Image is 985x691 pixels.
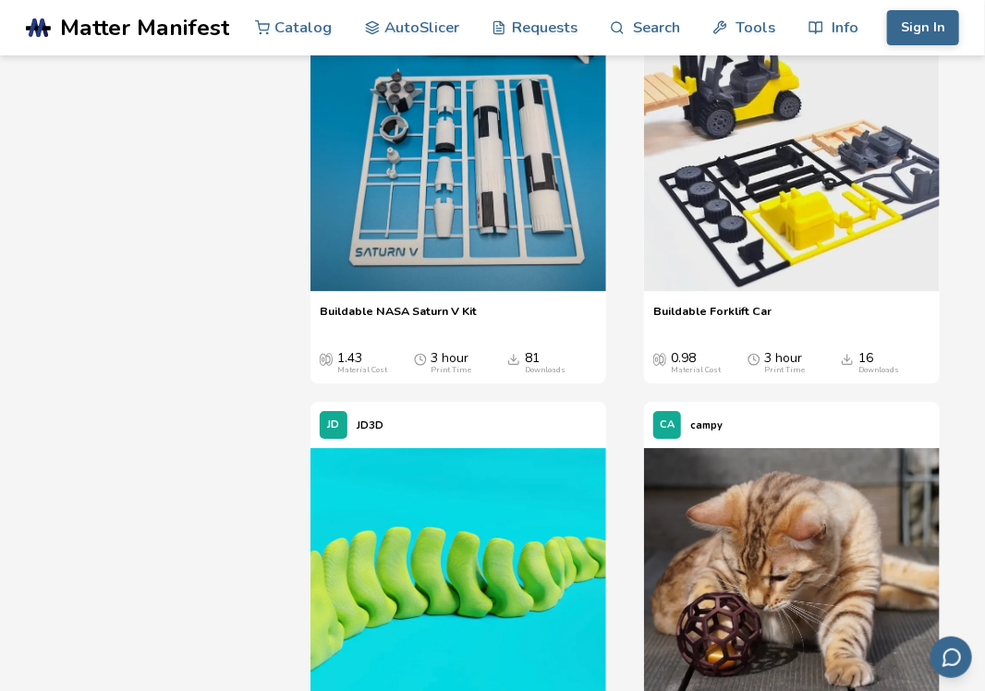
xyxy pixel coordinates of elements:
[432,366,472,375] div: Print Time
[841,351,854,366] span: Downloads
[357,416,383,435] p: JD3D
[671,351,721,375] div: 0.98
[432,351,472,375] div: 3 hour
[60,15,229,41] span: Matter Manifest
[653,351,666,366] span: Average Cost
[858,366,899,375] div: Downloads
[765,351,806,375] div: 3 hour
[887,10,959,45] button: Sign In
[328,419,340,431] span: JD
[930,636,972,678] button: Send feedback via email
[525,366,565,375] div: Downloads
[507,351,520,366] span: Downloads
[320,351,333,366] span: Average Cost
[320,304,477,332] a: Buildable NASA Saturn V Kit
[765,366,806,375] div: Print Time
[653,304,772,332] a: Buildable Forklift Car
[525,351,565,375] div: 81
[748,351,760,366] span: Average Print Time
[671,366,721,375] div: Material Cost
[660,419,675,431] span: CA
[337,351,387,375] div: 1.43
[337,366,387,375] div: Material Cost
[858,351,899,375] div: 16
[690,416,723,435] p: campy
[414,351,427,366] span: Average Print Time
